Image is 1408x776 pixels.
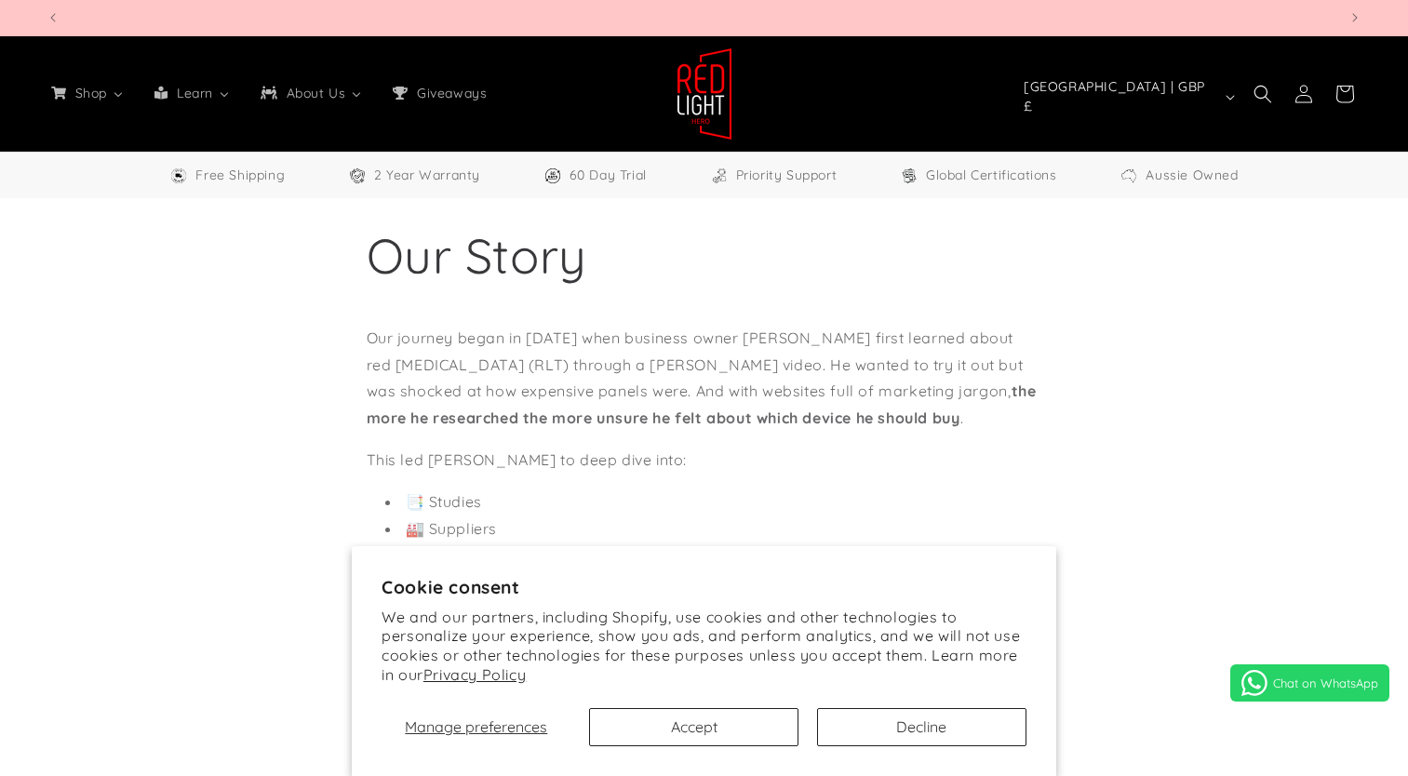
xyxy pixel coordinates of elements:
[348,164,480,187] a: 2 Year Warranty
[195,164,285,187] span: Free Shipping
[348,167,367,185] img: Warranty Icon
[385,515,1042,542] li: 🏭 Suppliers
[736,164,838,187] span: Priority Support
[1024,77,1217,116] span: [GEOGRAPHIC_DATA] | GBP £
[169,167,188,185] img: Free Shipping Icon
[1120,167,1138,185] img: Aussie Owned Icon
[900,164,1057,187] a: Global Certifications
[543,167,562,185] img: Trial Icon
[367,447,1042,474] p: This led [PERSON_NAME] to deep dive into:
[677,47,732,140] img: Red Light Hero
[710,167,729,185] img: Support Icon
[413,85,489,101] span: Giveaways
[1146,164,1238,187] span: Aussie Owned
[423,665,526,684] a: Privacy Policy
[405,717,547,736] span: Manage preferences
[367,325,1042,432] p: Our journey began in [DATE] when business owner [PERSON_NAME] first learned about red [MEDICAL_DA...
[1273,676,1378,690] span: Chat on WhatsApp
[1242,74,1283,114] summary: Search
[589,708,798,746] button: Accept
[543,164,647,187] a: 60 Day Trial
[374,164,480,187] span: 2 Year Warranty
[139,74,245,113] a: Learn
[169,164,285,187] a: Free Worldwide Shipping
[710,164,838,187] a: Priority Support
[283,85,348,101] span: About Us
[173,85,215,101] span: Learn
[367,224,1042,288] h1: Our Story
[382,708,570,746] button: Manage preferences
[1230,664,1389,702] a: Chat on WhatsApp
[72,85,109,101] span: Shop
[669,40,739,147] a: Red Light Hero
[900,167,919,185] img: Certifications Icon
[1120,164,1238,187] a: Aussie Owned
[385,542,1042,569] li: 🔎 The details of how RLT devices work
[570,164,647,187] span: 60 Day Trial
[817,708,1026,746] button: Decline
[35,74,139,113] a: Shop
[1012,79,1242,114] button: [GEOGRAPHIC_DATA] | GBP £
[382,576,1026,598] h2: Cookie consent
[926,164,1057,187] span: Global Certifications
[385,488,1042,515] li: 📑 Studies
[245,74,377,113] a: About Us
[382,608,1026,685] p: We and our partners, including Shopify, use cookies and other technologies to personalize your ex...
[377,74,500,113] a: Giveaways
